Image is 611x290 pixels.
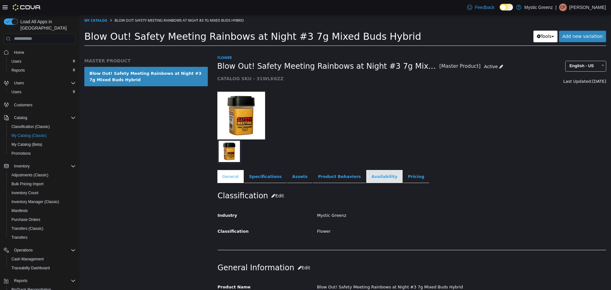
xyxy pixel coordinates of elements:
[11,114,76,122] span: Catalog
[233,211,531,223] div: Flower
[555,4,557,11] p: |
[11,162,32,170] button: Inventory
[1,246,78,255] button: Operations
[9,264,76,272] span: Traceabilty Dashboard
[401,46,427,58] a: Active
[11,79,26,87] button: Users
[9,132,76,139] span: My Catalog (Classic)
[6,197,78,206] button: Inventory Manager (Classic)
[9,180,76,188] span: Bulk Pricing Import
[233,155,286,169] a: Product Behaviors
[14,81,24,86] span: Users
[9,216,43,223] a: Purchase Orders
[9,207,30,215] a: Manifests
[6,224,78,233] button: Transfers (Classic)
[11,226,43,231] span: Transfers (Classic)
[11,133,47,138] span: My Catalog (Classic)
[14,164,30,169] span: Inventory
[5,52,128,72] a: Blow Out! Safety Meeting Rainbows at Night #3 7g Mixed Buds Hybrid
[6,149,78,158] button: Promotions
[138,214,169,219] span: Classification
[11,277,76,285] span: Reports
[11,151,31,156] span: Promotions
[6,180,78,188] button: Bulk Pricing Import
[9,264,52,272] a: Traceabilty Dashboard
[11,162,76,170] span: Inventory
[6,255,78,264] button: Cash Management
[6,188,78,197] button: Inventory Count
[11,101,76,109] span: Customers
[323,155,350,169] a: Pricing
[138,61,427,67] h5: CATALOG SKU - 31WLK6ZZ
[9,234,30,241] a: Transfers
[454,16,478,28] button: Tools
[500,11,500,11] span: Dark Mode
[1,79,78,88] button: Users
[9,88,24,96] a: Users
[14,248,33,253] span: Operations
[1,100,78,110] button: Customers
[11,101,35,109] a: Customers
[6,140,78,149] button: My Catalog (Beta)
[360,49,401,54] small: [Master Product]
[138,155,164,169] a: General
[11,59,21,64] span: Users
[9,171,76,179] span: Adjustments (Classic)
[5,16,342,27] span: Blow Out! Safety Meeting Rainbows at Night #3 7g Mixed Buds Hybrid
[404,49,418,54] span: Active
[11,89,21,95] span: Users
[6,122,78,131] button: Classification (Classic)
[559,4,567,11] div: Christine Flanagan
[524,4,553,11] p: Mystic Greenz
[1,162,78,171] button: Inventory
[9,189,76,197] span: Inventory Count
[9,141,45,148] a: My Catalog (Beta)
[6,171,78,180] button: Adjustments (Classic)
[6,215,78,224] button: Purchase Orders
[11,246,76,254] span: Operations
[138,175,527,187] h2: Classification
[486,46,527,57] a: English - US
[11,49,27,56] a: Home
[188,175,208,187] button: Edit
[11,48,76,56] span: Home
[9,150,33,157] a: Promotions
[569,4,606,11] p: [PERSON_NAME]
[6,131,78,140] button: My Catalog (Classic)
[465,1,497,14] a: Feedback
[11,181,44,187] span: Bulk Pricing Import
[9,207,76,215] span: Manifests
[11,114,30,122] button: Catalog
[233,267,531,278] div: Blow Out! Safety Meeting Rainbows at Night #3 7g Mixed Buds Hybrid
[165,155,207,169] a: Specifications
[9,234,76,241] span: Transfers
[11,173,48,178] span: Adjustments (Classic)
[11,142,42,147] span: My Catalog (Beta)
[11,265,50,271] span: Traceabilty Dashboard
[14,103,32,108] span: Customers
[9,171,51,179] a: Adjustments (Classic)
[11,68,25,73] span: Reports
[11,79,76,87] span: Users
[9,123,76,131] span: Classification (Classic)
[138,270,171,275] span: Product Name
[9,132,49,139] a: My Catalog (Classic)
[9,67,27,74] a: Reports
[1,276,78,285] button: Reports
[9,58,76,65] span: Users
[13,4,41,11] img: Cova
[138,40,152,45] a: Flower
[5,43,128,49] h5: MASTER PRODUCT
[11,199,59,204] span: Inventory Manager (Classic)
[11,124,50,129] span: Classification (Classic)
[9,88,76,96] span: Users
[9,198,76,206] span: Inventory Manager (Classic)
[500,4,513,11] input: Dark Mode
[11,257,44,262] span: Cash Management
[11,217,40,222] span: Purchase Orders
[6,57,78,66] button: Users
[11,277,30,285] button: Reports
[14,115,27,120] span: Catalog
[1,48,78,57] button: Home
[11,208,28,213] span: Manifests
